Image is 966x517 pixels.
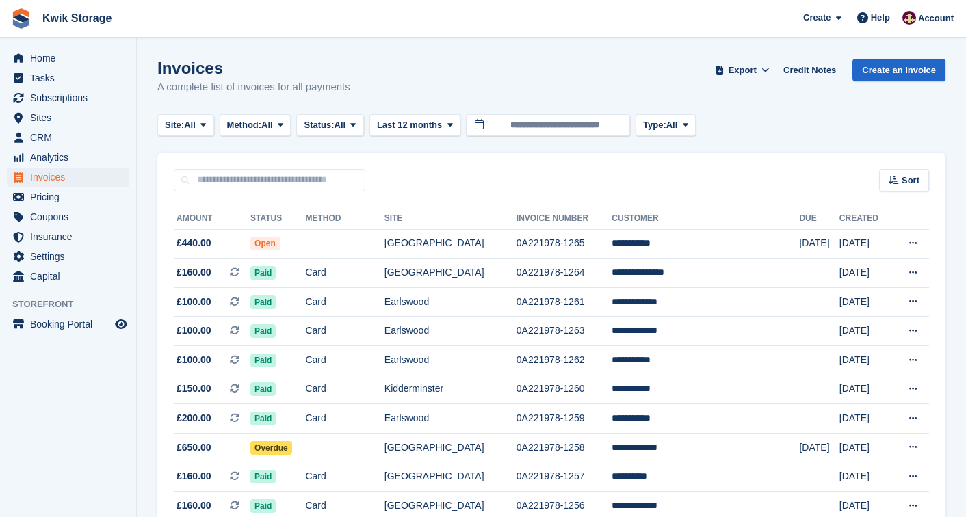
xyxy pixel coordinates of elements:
td: Card [305,346,384,375]
a: Create an Invoice [852,59,945,81]
td: 0A221978-1257 [517,462,612,492]
td: Card [305,462,384,492]
span: £440.00 [177,236,211,250]
th: Site [384,208,517,230]
a: menu [7,148,129,167]
span: Subscriptions [30,88,112,107]
td: [DATE] [839,258,891,288]
span: Type: [643,118,666,132]
td: [GEOGRAPHIC_DATA] [384,462,517,492]
td: [DATE] [799,229,839,258]
span: All [184,118,196,132]
td: 0A221978-1265 [517,229,612,258]
button: Type: All [636,114,696,137]
a: menu [7,207,129,226]
td: Earlswood [384,317,517,346]
span: Paid [250,412,276,425]
button: Export [712,59,772,81]
td: 0A221978-1264 [517,258,612,288]
td: [DATE] [839,317,891,346]
td: 0A221978-1261 [517,287,612,317]
span: Storefront [12,297,136,311]
td: Card [305,375,384,404]
p: A complete list of invoices for all payments [157,79,350,95]
span: Export [729,64,757,77]
span: Account [918,12,954,25]
a: menu [7,128,129,147]
td: Card [305,258,384,288]
a: menu [7,168,129,187]
th: Method [305,208,384,230]
td: [GEOGRAPHIC_DATA] [384,433,517,462]
a: Kwik Storage [37,7,117,29]
span: Paid [250,266,276,280]
td: [DATE] [799,433,839,462]
span: Insurance [30,227,112,246]
span: CRM [30,128,112,147]
td: 0A221978-1260 [517,375,612,404]
a: menu [7,88,129,107]
button: Method: All [220,114,291,137]
span: £160.00 [177,499,211,513]
th: Amount [174,208,250,230]
span: Paid [250,499,276,513]
a: Credit Notes [778,59,841,81]
button: Site: All [157,114,214,137]
span: Pricing [30,187,112,207]
span: Invoices [30,168,112,187]
td: Card [305,287,384,317]
td: [DATE] [839,346,891,375]
span: £150.00 [177,382,211,396]
span: Open [250,237,280,250]
span: Paid [250,382,276,396]
span: Overdue [250,441,292,455]
a: menu [7,267,129,286]
td: [GEOGRAPHIC_DATA] [384,229,517,258]
a: menu [7,108,129,127]
span: Booking Portal [30,315,112,334]
span: £100.00 [177,353,211,367]
a: menu [7,315,129,334]
span: £160.00 [177,265,211,280]
span: Paid [250,324,276,338]
span: Status: [304,118,334,132]
span: Help [871,11,890,25]
th: Created [839,208,891,230]
button: Last 12 months [369,114,460,137]
span: All [261,118,273,132]
td: [DATE] [839,404,891,434]
span: £200.00 [177,411,211,425]
span: Create [803,11,831,25]
td: [DATE] [839,433,891,462]
td: Kidderminster [384,375,517,404]
a: Preview store [113,316,129,332]
a: menu [7,187,129,207]
th: Customer [612,208,799,230]
h1: Invoices [157,59,350,77]
span: All [666,118,678,132]
span: Sites [30,108,112,127]
img: ellie tragonette [902,11,916,25]
td: Earlswood [384,346,517,375]
a: menu [7,247,129,266]
span: £100.00 [177,323,211,338]
span: All [335,118,346,132]
button: Status: All [296,114,363,137]
th: Invoice Number [517,208,612,230]
td: [DATE] [839,462,891,492]
td: [DATE] [839,229,891,258]
span: Site: [165,118,184,132]
span: Paid [250,470,276,483]
span: Paid [250,295,276,309]
span: Last 12 months [377,118,442,132]
td: [GEOGRAPHIC_DATA] [384,258,517,288]
img: stora-icon-8386f47178a22dfd0bd8f6a31ec36ba5ce8667c1dd55bd0f319d3a0aa187defe.svg [11,8,31,29]
span: £160.00 [177,469,211,483]
a: menu [7,49,129,68]
td: 0A221978-1262 [517,346,612,375]
th: Status [250,208,305,230]
span: Analytics [30,148,112,167]
td: [DATE] [839,287,891,317]
th: Due [799,208,839,230]
a: menu [7,68,129,88]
